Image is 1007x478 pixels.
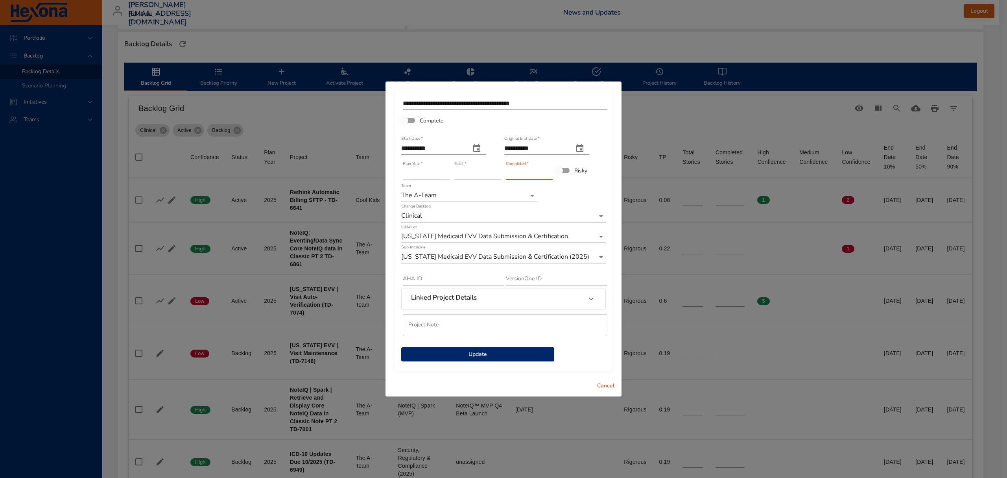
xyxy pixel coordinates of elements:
span: Risky [574,167,587,175]
label: Sub Initiative [401,245,425,250]
button: original end date [570,139,589,158]
div: Linked Project Details [402,289,605,309]
span: Update [408,350,548,359]
label: Initiative [401,225,417,229]
label: Plan Year [403,162,422,166]
span: Cancel [596,381,615,391]
button: start date [467,139,486,158]
label: Original End Date [504,137,539,141]
label: Total [454,162,466,166]
label: Start Date [401,137,423,141]
div: The A-Team [401,189,537,202]
label: Change Backlog [401,204,431,209]
span: Complete [420,117,443,125]
button: Update [401,347,554,362]
div: [US_STATE] Medicaid EVV Data Submission & Certification [401,230,606,243]
div: [US_STATE] Medicaid EVV Data Submission & Certification (2025) [401,251,606,263]
div: Clinical [401,210,606,222]
button: Cancel [593,379,618,393]
label: Completed [506,162,529,166]
label: Team [401,184,411,188]
h6: Linked Project Details [411,294,477,302]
